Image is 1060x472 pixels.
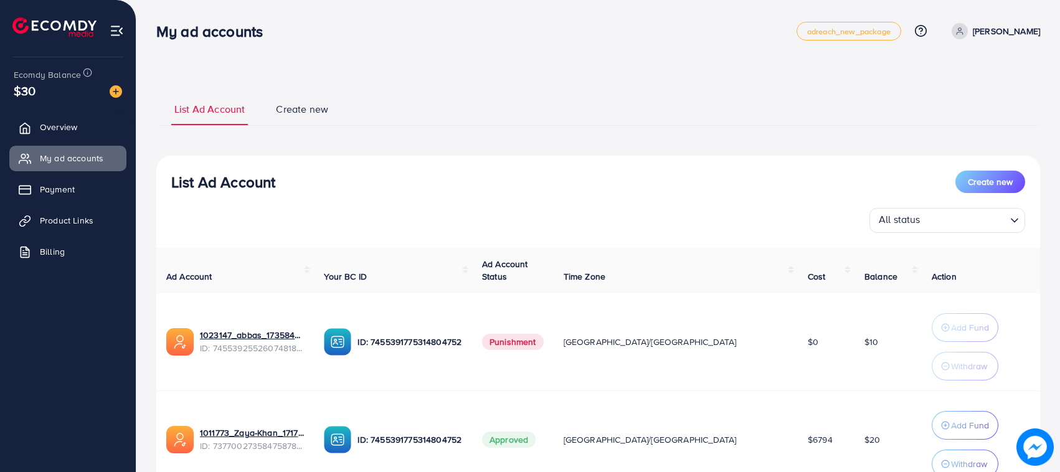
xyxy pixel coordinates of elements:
[14,82,35,100] span: $30
[110,85,122,98] img: image
[932,352,998,380] button: Withdraw
[40,245,65,258] span: Billing
[200,427,304,439] a: 1011773_Zaya-Khan_1717592302951
[564,270,605,283] span: Time Zone
[951,418,989,433] p: Add Fund
[200,440,304,452] span: ID: 7377002735847587841
[200,342,304,354] span: ID: 7455392552607481857
[864,270,897,283] span: Balance
[40,152,103,164] span: My ad accounts
[324,328,351,356] img: ic-ba-acc.ded83a64.svg
[357,334,461,349] p: ID: 7455391775314804752
[9,239,126,264] a: Billing
[797,22,901,40] a: adreach_new_package
[324,270,367,283] span: Your BC ID
[9,115,126,139] a: Overview
[9,177,126,202] a: Payment
[947,23,1040,39] a: [PERSON_NAME]
[171,173,275,191] h3: List Ad Account
[166,270,212,283] span: Ad Account
[40,214,93,227] span: Product Links
[14,68,81,81] span: Ecomdy Balance
[156,22,273,40] h3: My ad accounts
[40,183,75,196] span: Payment
[9,208,126,233] a: Product Links
[951,456,987,471] p: Withdraw
[110,24,124,38] img: menu
[951,359,987,374] p: Withdraw
[357,432,461,447] p: ID: 7455391775314804752
[174,102,245,116] span: List Ad Account
[200,329,304,354] div: <span class='underline'>1023147_abbas_1735843853887</span></br>7455392552607481857
[932,313,998,342] button: Add Fund
[1016,428,1054,466] img: image
[482,432,536,448] span: Approved
[924,210,1005,230] input: Search for option
[564,433,737,446] span: [GEOGRAPHIC_DATA]/[GEOGRAPHIC_DATA]
[200,427,304,452] div: <span class='underline'>1011773_Zaya-Khan_1717592302951</span></br>7377002735847587841
[166,426,194,453] img: ic-ads-acc.e4c84228.svg
[808,336,818,348] span: $0
[200,329,304,341] a: 1023147_abbas_1735843853887
[166,328,194,356] img: ic-ads-acc.e4c84228.svg
[864,336,878,348] span: $10
[968,176,1013,188] span: Create new
[482,258,528,283] span: Ad Account Status
[869,208,1025,233] div: Search for option
[973,24,1040,39] p: [PERSON_NAME]
[807,27,891,35] span: adreach_new_package
[932,411,998,440] button: Add Fund
[932,270,957,283] span: Action
[951,320,989,335] p: Add Fund
[40,121,77,133] span: Overview
[808,270,826,283] span: Cost
[876,210,923,230] span: All status
[276,102,328,116] span: Create new
[955,171,1025,193] button: Create new
[564,336,737,348] span: [GEOGRAPHIC_DATA]/[GEOGRAPHIC_DATA]
[12,17,97,37] img: logo
[9,146,126,171] a: My ad accounts
[864,433,880,446] span: $20
[324,426,351,453] img: ic-ba-acc.ded83a64.svg
[482,334,544,350] span: Punishment
[808,433,833,446] span: $6794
